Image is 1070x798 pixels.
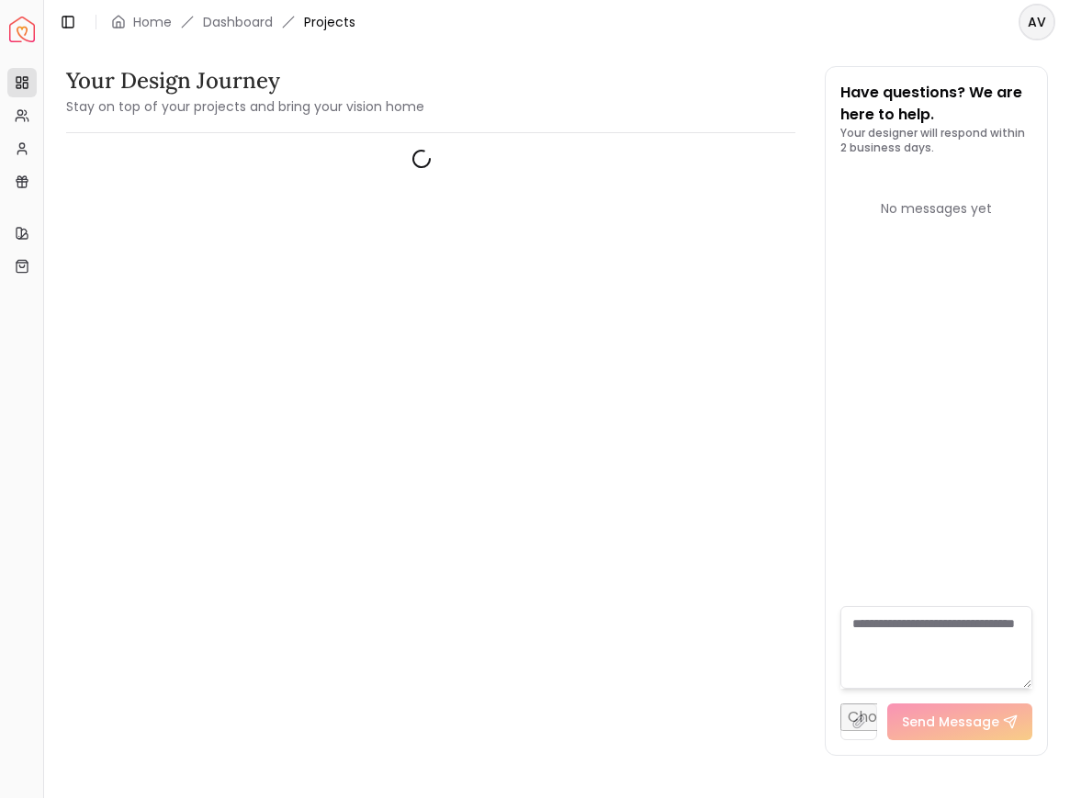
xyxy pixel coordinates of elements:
img: Spacejoy Logo [9,17,35,42]
p: Your designer will respond within 2 business days. [840,126,1032,155]
span: AV [1020,6,1053,39]
div: No messages yet [840,199,1032,218]
a: Home [133,13,172,31]
h3: Your Design Journey [66,66,424,96]
nav: breadcrumb [111,13,355,31]
p: Have questions? We are here to help. [840,82,1032,126]
span: Projects [304,13,355,31]
a: Dashboard [203,13,273,31]
button: AV [1019,4,1055,40]
a: Spacejoy [9,17,35,42]
small: Stay on top of your projects and bring your vision home [66,97,424,116]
